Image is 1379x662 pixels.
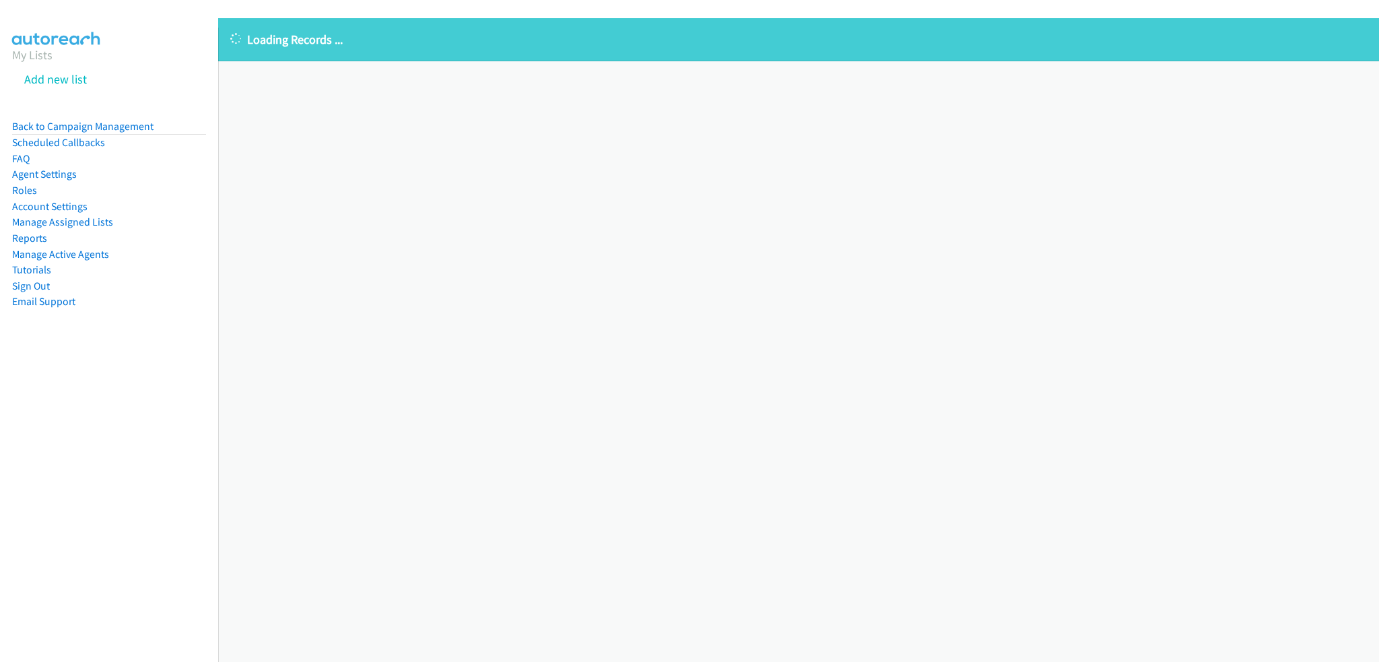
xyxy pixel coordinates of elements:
a: Tutorials [12,263,51,276]
a: Agent Settings [12,168,77,180]
a: Sign Out [12,279,50,292]
a: FAQ [12,152,30,165]
a: Roles [12,184,37,197]
a: Manage Active Agents [12,248,109,261]
p: Loading Records ... [230,30,1367,48]
a: Account Settings [12,200,88,213]
a: Add new list [24,71,87,87]
a: Back to Campaign Management [12,120,154,133]
a: Reports [12,232,47,244]
a: Scheduled Callbacks [12,136,105,149]
a: Email Support [12,295,75,308]
a: My Lists [12,47,53,63]
a: Manage Assigned Lists [12,216,113,228]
